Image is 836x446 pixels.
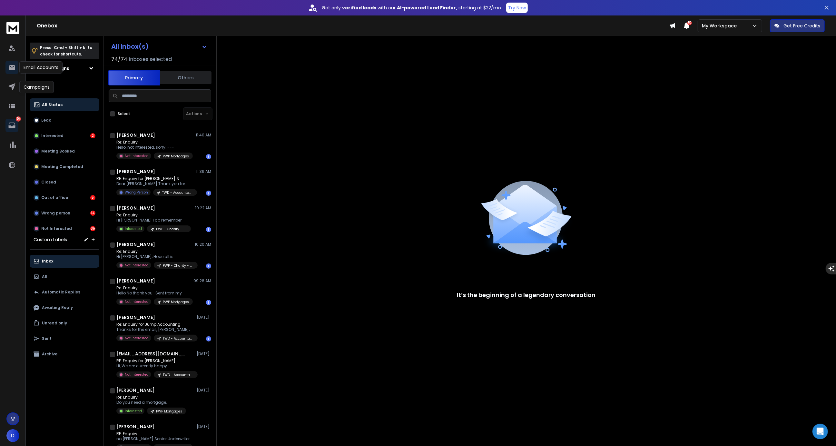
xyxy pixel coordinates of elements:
div: 2 [90,133,95,138]
p: Sent [42,336,52,341]
button: Get Free Credits [770,19,825,32]
button: Out of office5 [30,191,99,204]
h1: [PERSON_NAME] [116,168,155,175]
p: Interested [125,409,142,413]
p: PWP Mortgages [156,409,182,414]
strong: verified leads [342,5,376,11]
div: 1 [206,154,211,159]
div: 5 [90,195,95,200]
button: Meeting Booked [30,145,99,158]
p: TWD - Accountants [163,336,194,341]
p: Hello No thank you. Sent from my [116,291,193,296]
p: Get only with our starting at $22/mo [322,5,501,11]
p: PWP Mortgages [163,154,189,159]
p: Re: Enquiry [116,285,193,291]
div: 1 [206,191,211,196]
a: 56 [5,119,18,132]
p: Re: Enquiry [116,395,186,400]
button: Not Interested35 [30,222,99,235]
p: [DATE] [197,315,211,320]
p: RE: Enquiry [116,431,193,436]
p: RE: Enquiry for [PERSON_NAME] & [116,176,194,181]
p: Wrong Person [125,190,148,195]
div: Open Intercom Messenger [812,424,828,439]
div: 14 [90,211,95,216]
p: Unread only [42,321,67,326]
p: Not Interested [41,226,72,231]
p: My Workspace [702,23,739,29]
p: Archive [42,352,57,357]
img: logo [6,22,19,34]
p: 11:40 AM [196,133,211,138]
p: Hi [PERSON_NAME], Hope all is [116,254,194,259]
p: TWD - Accountants [163,372,194,377]
p: Meeting Booked [41,149,75,154]
h3: Filters [30,85,99,94]
button: All [30,270,99,283]
p: PWP - Charity - Christmas [156,227,187,232]
p: Automatic Replies [42,290,80,295]
h3: Inboxes selected [129,55,172,63]
p: Out of office [41,195,68,200]
h1: [EMAIL_ADDRESS][DOMAIN_NAME] [116,351,187,357]
button: Closed [30,176,99,189]
h1: Onebox [37,22,669,30]
p: 09:26 AM [193,278,211,283]
button: Automatic Replies [30,286,99,299]
p: Inbox [42,259,53,264]
p: Not Interested [125,263,149,268]
p: Lead [41,118,52,123]
p: Get Free Credits [783,23,820,29]
p: Hi [PERSON_NAME] I do remember [116,218,191,223]
p: 10:20 AM [195,242,211,247]
div: Email Accounts [19,61,63,74]
p: All [42,274,47,279]
p: All Status [42,102,63,107]
div: 1 [206,227,211,232]
p: TWD - Accountants [162,190,193,195]
h1: All Inbox(s) [111,43,149,50]
p: Closed [41,180,56,185]
label: Select [118,111,130,116]
div: Campaigns [19,81,54,93]
h1: [PERSON_NAME] [116,278,155,284]
p: 10:22 AM [195,205,211,211]
button: Lead [30,114,99,127]
p: Not Interested [125,299,149,304]
button: Archive [30,348,99,361]
p: RE: Enquiry for [PERSON_NAME] [116,358,194,363]
strong: AI-powered Lead Finder, [397,5,457,11]
p: 56 [16,116,21,122]
div: 1 [206,300,211,305]
p: Not Interested [125,336,149,341]
p: 11:36 AM [196,169,211,174]
h1: [PERSON_NAME] [116,423,155,430]
button: Meeting Completed [30,160,99,173]
button: Unread only [30,317,99,330]
button: D [6,429,19,442]
div: 1 [206,336,211,342]
p: [DATE] [197,424,211,429]
span: Cmd + Shift + k [53,44,86,51]
p: Interested [125,226,142,231]
p: PWP - Charity - Christmas [163,263,194,268]
h1: [PERSON_NAME] [116,241,155,248]
p: Not Interested [125,154,149,158]
button: All Campaigns [30,62,99,75]
h1: [PERSON_NAME] [116,314,155,321]
span: 74 / 74 [111,55,127,63]
h1: [PERSON_NAME] [116,387,155,393]
p: [DATE] [197,388,211,393]
p: Re: Enquiry [116,213,191,218]
p: Try Now [508,5,526,11]
button: Interested2 [30,129,99,142]
h3: Custom Labels [34,236,67,243]
p: Re: Enquiry for Jump Accounting [116,322,194,327]
p: Thanks for the email, [PERSON_NAME], [116,327,194,332]
p: PWP Mortgages [163,300,189,304]
button: Awaiting Reply [30,301,99,314]
p: Dear [PERSON_NAME] Thank you for [116,181,194,186]
button: Others [160,71,211,85]
p: Hi, We are currently happy [116,363,194,369]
